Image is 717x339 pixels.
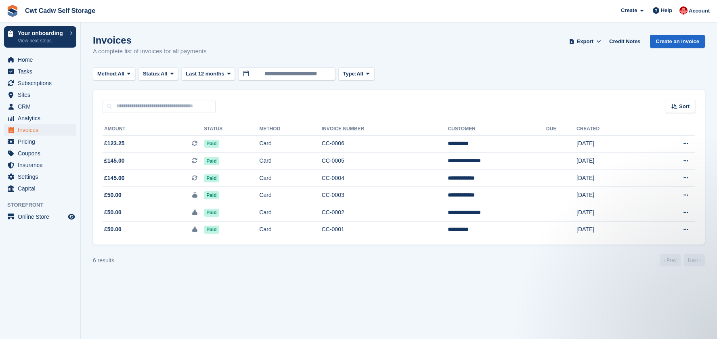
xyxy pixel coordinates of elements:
[18,171,66,182] span: Settings
[93,47,207,56] p: A complete list of invoices for all payments
[104,208,122,217] span: £50.00
[104,191,122,199] span: £50.00
[650,35,705,48] a: Create an Invoice
[18,124,66,136] span: Invoices
[259,221,321,238] td: Card
[4,136,76,147] a: menu
[7,201,80,209] span: Storefront
[118,70,125,78] span: All
[104,174,125,182] span: £145.00
[343,70,356,78] span: Type:
[143,70,161,78] span: Status:
[104,225,122,234] span: £50.00
[658,254,707,266] nav: Page
[93,67,135,81] button: Method: All
[18,54,66,65] span: Home
[93,35,207,46] h1: Invoices
[577,38,593,46] span: Export
[18,37,66,44] p: View next steps
[18,211,66,222] span: Online Store
[4,89,76,100] a: menu
[204,140,219,148] span: Paid
[4,159,76,171] a: menu
[204,209,219,217] span: Paid
[606,35,644,48] a: Credit Notes
[4,183,76,194] a: menu
[4,26,76,48] a: Your onboarding View next steps
[97,70,118,78] span: Method:
[4,171,76,182] a: menu
[621,6,637,15] span: Create
[356,70,363,78] span: All
[4,148,76,159] a: menu
[4,101,76,112] a: menu
[322,204,448,222] td: CC-0002
[448,123,546,136] th: Customer
[322,187,448,204] td: CC-0003
[104,157,125,165] span: £145.00
[577,221,645,238] td: [DATE]
[138,67,178,81] button: Status: All
[577,123,645,136] th: Created
[259,187,321,204] td: Card
[322,169,448,187] td: CC-0004
[259,169,321,187] td: Card
[567,35,603,48] button: Export
[577,135,645,153] td: [DATE]
[18,113,66,124] span: Analytics
[18,159,66,171] span: Insurance
[322,135,448,153] td: CC-0006
[181,67,235,81] button: Last 12 months
[660,254,681,266] a: Previous
[104,139,125,148] span: £123.25
[577,169,645,187] td: [DATE]
[259,123,321,136] th: Method
[661,6,672,15] span: Help
[6,5,19,17] img: stora-icon-8386f47178a22dfd0bd8f6a31ec36ba5ce8667c1dd55bd0f319d3a0aa187defe.svg
[186,70,224,78] span: Last 12 months
[577,153,645,170] td: [DATE]
[204,226,219,234] span: Paid
[18,30,66,36] p: Your onboarding
[18,136,66,147] span: Pricing
[18,183,66,194] span: Capital
[204,123,259,136] th: Status
[259,135,321,153] td: Card
[4,113,76,124] a: menu
[322,221,448,238] td: CC-0001
[204,191,219,199] span: Paid
[4,54,76,65] a: menu
[161,70,168,78] span: All
[684,254,705,266] a: Next
[546,123,577,136] th: Due
[4,211,76,222] a: menu
[259,153,321,170] td: Card
[577,187,645,204] td: [DATE]
[259,204,321,222] td: Card
[679,103,690,111] span: Sort
[689,7,710,15] span: Account
[4,124,76,136] a: menu
[103,123,204,136] th: Amount
[67,212,76,222] a: Preview store
[18,77,66,89] span: Subscriptions
[18,148,66,159] span: Coupons
[93,256,114,265] div: 6 results
[18,89,66,100] span: Sites
[338,67,374,81] button: Type: All
[4,77,76,89] a: menu
[322,123,448,136] th: Invoice Number
[577,204,645,222] td: [DATE]
[322,153,448,170] td: CC-0005
[204,174,219,182] span: Paid
[18,101,66,112] span: CRM
[4,66,76,77] a: menu
[18,66,66,77] span: Tasks
[22,4,99,17] a: Cwt Cadw Self Storage
[204,157,219,165] span: Paid
[679,6,688,15] img: Rhian Davies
